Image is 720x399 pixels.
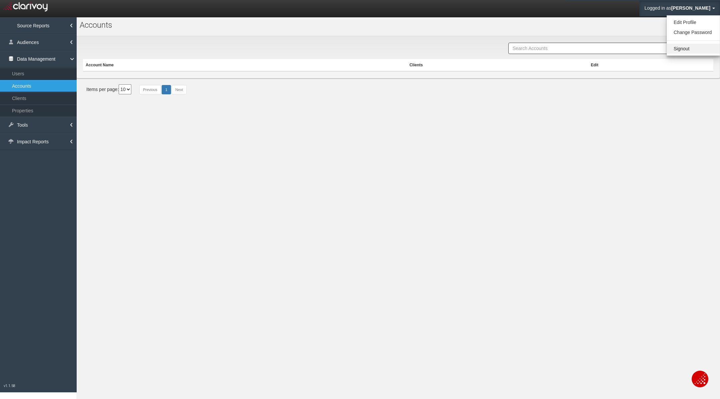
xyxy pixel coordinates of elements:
a: Edit Profile [667,17,720,27]
a: Change Password [667,27,720,37]
a: Previous [139,85,161,94]
a: Logged in as[PERSON_NAME] [639,0,720,16]
h1: Accounts [80,21,271,29]
span: [PERSON_NAME] [671,5,710,11]
th: Account Name [83,59,407,71]
th: Clients [407,59,588,71]
input: Search Accounts [508,43,680,54]
div: Items per page: [86,84,131,94]
span: Logged in as [644,5,671,11]
a: 1 [162,85,171,94]
a: Signout [667,44,720,54]
th: Edit [588,59,713,71]
a: Next [172,85,187,94]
